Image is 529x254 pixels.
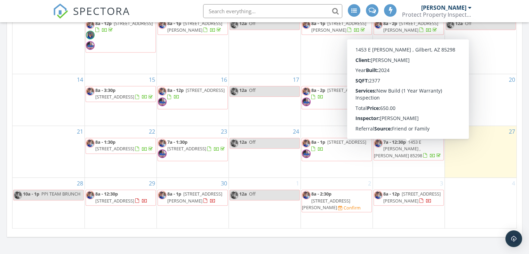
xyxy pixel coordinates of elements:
td: Go to September 21, 2025 [13,126,85,178]
img: 20250308_135733.jpg [230,139,239,148]
span: Off [249,139,256,145]
span: Off [465,20,472,26]
td: Go to September 17, 2025 [229,74,300,126]
span: 8a - 12:30p [95,191,118,197]
a: Go to September 21, 2025 [75,126,85,137]
td: Go to October 3, 2025 [372,178,444,229]
td: Go to September 26, 2025 [372,126,444,178]
img: 20250308_135733.jpg [302,87,311,96]
img: 20250308_135733.jpg [230,191,239,199]
a: Go to September 28, 2025 [75,178,85,189]
a: 8a - 1p [STREET_ADDRESS][PERSON_NAME] [167,20,222,33]
span: 8a - 12p [95,20,112,26]
a: 8a - 1:30p [STREET_ADDRESS] [374,86,444,102]
td: Go to September 29, 2025 [85,178,157,229]
a: 8a - 2:30p [STREET_ADDRESS][PERSON_NAME] Confirm [302,190,372,212]
a: 8a - 12:30p [STREET_ADDRESS] [86,190,156,205]
a: 8a - 1:30p [STREET_ADDRESS] [86,138,156,153]
span: 12a [239,87,247,93]
span: 8a - 3:30p [95,87,115,93]
a: 8a - 2p [STREET_ADDRESS] [311,87,366,100]
a: Go to September 17, 2025 [291,74,300,85]
img: 20250308_135733.jpg [158,191,167,199]
td: Go to September 25, 2025 [300,126,372,178]
span: [STREET_ADDRESS][PERSON_NAME] [167,191,222,204]
span: Off [249,191,256,197]
img: 20250308_135733.jpg [158,87,167,96]
a: Go to October 1, 2025 [295,178,300,189]
img: 20250308_135733.jpg [230,87,239,96]
span: 8a - 1p [311,139,325,145]
img: 20250308_135733.jpg [374,139,383,148]
img: 20250308_135733.jpg [446,20,455,29]
a: 8a - 2p [STREET_ADDRESS][PERSON_NAME] [374,19,444,35]
a: 8a - 1p [STREET_ADDRESS][PERSON_NAME] [158,19,228,35]
a: 8a - 1p [STREET_ADDRESS] [311,139,366,152]
td: Go to September 24, 2025 [229,126,300,178]
span: [STREET_ADDRESS] [95,145,134,152]
span: [STREET_ADDRESS][PERSON_NAME] [302,198,350,211]
a: 7a - 1:30p [STREET_ADDRESS] [158,138,228,161]
td: Go to September 30, 2025 [157,178,229,229]
td: Go to September 23, 2025 [157,126,229,178]
td: Go to September 7, 2025 [13,7,85,74]
td: Go to September 12, 2025 [372,7,444,74]
a: Go to October 4, 2025 [511,178,516,189]
a: 8a - 1:30p [STREET_ADDRESS] [95,139,154,152]
img: img_6380.jpeg [86,31,95,39]
span: [STREET_ADDRESS] [327,87,366,93]
a: Go to September 16, 2025 [219,74,229,85]
img: The Best Home Inspection Software - Spectora [53,3,68,19]
img: 20250308_135733.jpg [14,191,22,199]
span: [STREET_ADDRESS][PERSON_NAME] [311,20,366,33]
a: Go to September 30, 2025 [219,178,229,189]
a: Go to September 29, 2025 [147,178,157,189]
a: Go to September 18, 2025 [363,74,372,85]
span: PPI TEAM BRUNCH [41,191,80,197]
a: 8a - 12p [STREET_ADDRESS][PERSON_NAME] [383,191,441,204]
a: Go to September 23, 2025 [219,126,229,137]
a: Go to September 25, 2025 [363,126,372,137]
span: 8a - 1:30p [95,139,115,145]
span: [STREET_ADDRESS] [95,198,134,204]
a: 8a - 2p [STREET_ADDRESS][PERSON_NAME] [383,20,438,33]
img: 20250308_135733.jpg [158,139,167,148]
td: Go to September 28, 2025 [13,178,85,229]
span: 8a - 1p [311,20,325,26]
a: 7a - 1:30p [STREET_ADDRESS] [167,139,226,152]
span: Off [249,20,256,26]
td: Go to October 1, 2025 [229,178,300,229]
a: Go to September 26, 2025 [435,126,444,137]
div: Open Intercom Messenger [505,230,522,247]
span: [STREET_ADDRESS] [186,87,225,93]
a: 8a - 1p [STREET_ADDRESS][PERSON_NAME] [302,19,372,35]
img: 20250324_184036.jpg [302,97,311,106]
span: [STREET_ADDRESS][PERSON_NAME] [383,191,441,204]
span: [STREET_ADDRESS] [114,20,153,26]
span: 8a - 2p [311,87,325,93]
span: 12a [455,20,463,26]
a: 8a - 2p [STREET_ADDRESS] [302,86,372,109]
img: 20250308_135733.jpg [86,87,95,96]
span: 7a - 1:30p [167,139,187,145]
a: Go to September 22, 2025 [147,126,157,137]
img: 20250308_135733.jpg [302,139,311,148]
span: [STREET_ADDRESS][PERSON_NAME] [167,20,222,33]
span: 8a - 2p [383,20,397,26]
span: 1453 E [PERSON_NAME] , [PERSON_NAME] 85298 [374,139,422,158]
td: Go to October 4, 2025 [444,178,516,229]
a: 8a - 1p [STREET_ADDRESS][PERSON_NAME] [167,191,222,204]
span: 8a - 2:30p [311,191,331,197]
a: 8a - 2:30p [STREET_ADDRESS][PERSON_NAME] [302,191,350,210]
a: Go to October 2, 2025 [367,178,372,189]
img: 20250308_135733.jpg [86,191,95,199]
a: 8a - 12:30p [STREET_ADDRESS] [95,191,147,204]
img: 20250308_135733.jpg [230,20,239,29]
a: 8a - 12p [STREET_ADDRESS][PERSON_NAME] [374,190,444,205]
a: Confirm [338,205,361,211]
span: 8a - 1p [167,20,181,26]
span: [STREET_ADDRESS] [167,145,206,152]
div: [PERSON_NAME] [421,4,466,11]
a: Go to September 27, 2025 [507,126,516,137]
span: 8a - 12p [167,87,184,93]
